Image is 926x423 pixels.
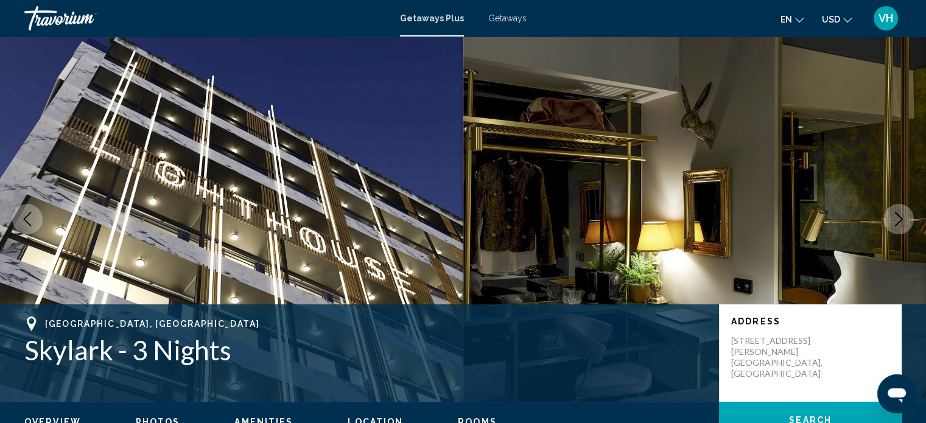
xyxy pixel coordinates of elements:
a: Getaways [488,13,527,23]
a: Getaways Plus [400,13,464,23]
button: Previous image [12,204,43,234]
span: VH [879,12,893,24]
span: [GEOGRAPHIC_DATA], [GEOGRAPHIC_DATA] [45,319,259,329]
span: USD [822,15,840,24]
button: User Menu [870,5,902,31]
iframe: Кнопка для запуску вікна повідомлень [877,374,916,413]
button: Change language [780,10,804,28]
p: Address [731,316,889,326]
h1: Skylark - 3 Nights [24,334,707,366]
p: [STREET_ADDRESS][PERSON_NAME] [GEOGRAPHIC_DATA], [GEOGRAPHIC_DATA] [731,335,829,379]
button: Next image [883,204,914,234]
button: Change currency [822,10,852,28]
span: en [780,15,792,24]
a: Travorium [24,6,388,30]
